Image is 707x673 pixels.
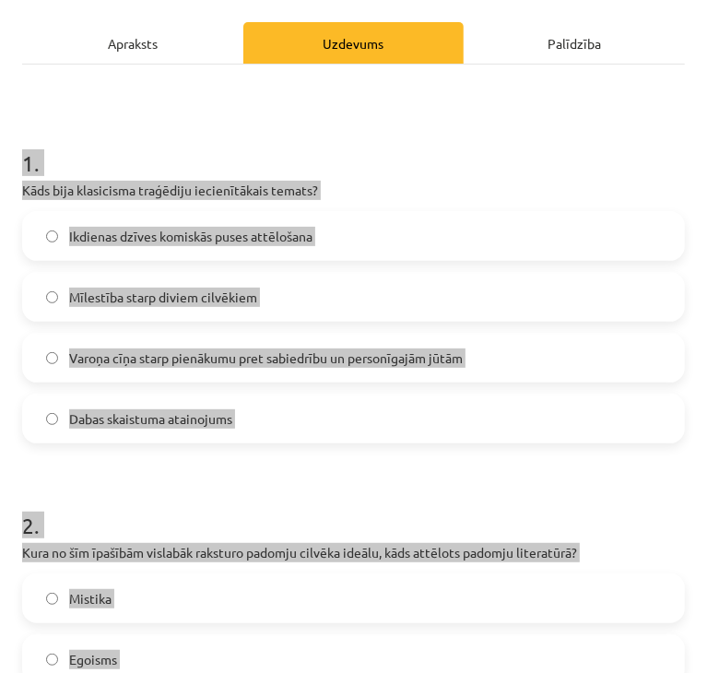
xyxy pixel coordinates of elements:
[22,118,685,175] h1: 1 .
[69,409,232,429] span: Dabas skaistuma atainojums
[243,22,465,64] div: Uzdevums
[69,589,112,608] span: Mistika
[69,650,117,669] span: Egoisms
[22,181,685,200] p: Kāds bija klasicisma traģēdiju iecienītākais temats?
[69,288,257,307] span: Mīlestība starp diviem cilvēkiem
[464,22,685,64] div: Palīdzība
[22,480,685,537] h1: 2 .
[69,227,312,246] span: Ikdienas dzīves komiskās puses attēlošana
[46,291,58,303] input: Mīlestība starp diviem cilvēkiem
[46,352,58,364] input: Varoņa cīņa starp pienākumu pret sabiedrību un personīgajām jūtām
[46,230,58,242] input: Ikdienas dzīves komiskās puses attēlošana
[46,654,58,666] input: Egoisms
[22,22,243,64] div: Apraksts
[69,348,463,368] span: Varoņa cīņa starp pienākumu pret sabiedrību un personīgajām jūtām
[46,413,58,425] input: Dabas skaistuma atainojums
[22,543,685,562] p: Kura no šīm īpašībām vislabāk raksturo padomju cilvēka ideālu, kāds attēlots padomju literatūrā?
[46,593,58,605] input: Mistika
